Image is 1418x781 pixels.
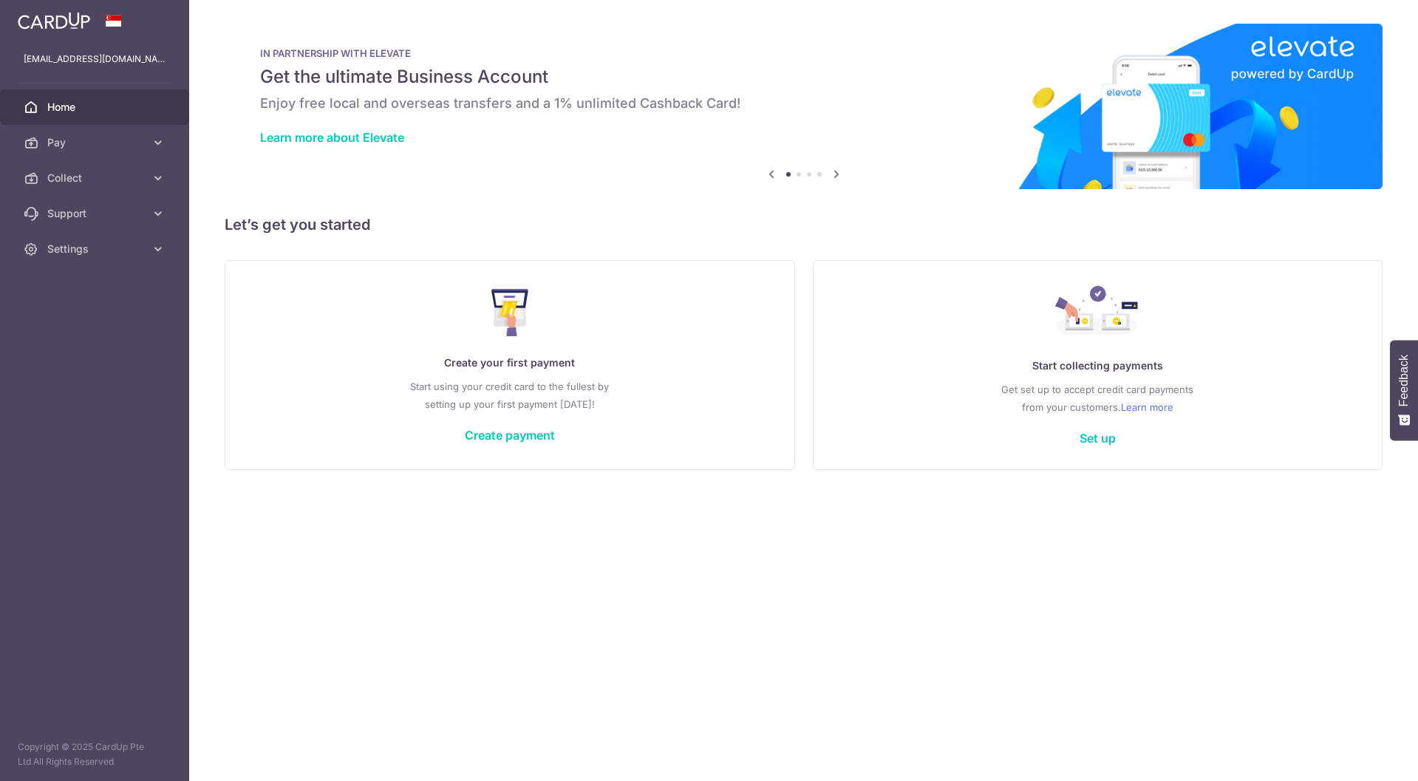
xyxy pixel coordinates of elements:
span: Support [47,206,145,221]
img: Renovation banner [225,24,1383,189]
p: IN PARTNERSHIP WITH ELEVATE [260,47,1347,59]
h5: Let’s get you started [225,213,1383,236]
span: Feedback [1397,355,1411,406]
button: Feedback - Show survey [1390,340,1418,440]
span: Settings [47,242,145,256]
a: Set up [1080,431,1116,446]
span: Collect [47,171,145,185]
p: [EMAIL_ADDRESS][DOMAIN_NAME] [24,52,166,66]
p: Start using your credit card to the fullest by setting up your first payment [DATE]! [255,378,765,413]
p: Get set up to accept credit card payments from your customers. [843,381,1353,416]
span: Home [47,100,145,115]
img: Collect Payment [1055,286,1139,339]
span: Pay [47,135,145,150]
a: Create payment [465,428,555,443]
a: Learn more about Elevate [260,130,404,145]
p: Create your first payment [255,354,765,372]
a: Learn more [1121,398,1173,416]
img: Make Payment [491,289,529,336]
p: Start collecting payments [843,357,1353,375]
h5: Get the ultimate Business Account [260,65,1347,89]
h6: Enjoy free local and overseas transfers and a 1% unlimited Cashback Card! [260,95,1347,112]
img: CardUp [18,12,90,30]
